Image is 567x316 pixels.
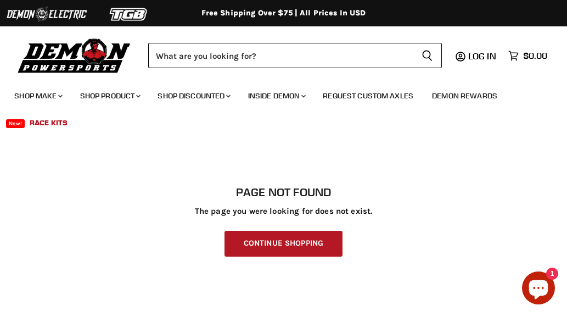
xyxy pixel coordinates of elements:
[503,48,553,64] a: $0.00
[148,43,442,68] form: Product
[149,85,237,107] a: Shop Discounted
[14,36,134,75] img: Demon Powersports
[88,4,170,25] img: TGB Logo 2
[6,119,25,128] span: New!
[463,51,503,61] a: Log in
[240,85,313,107] a: Inside Demon
[14,207,553,216] p: The page you were looking for does not exist.
[424,85,506,107] a: Demon Rewards
[523,51,547,61] span: $0.00
[21,112,76,134] a: Race Kits
[6,85,69,107] a: Shop Make
[14,186,553,199] h1: Page not found
[148,43,413,68] input: Search
[413,43,442,68] button: Search
[468,51,496,62] span: Log in
[6,80,544,134] ul: Main menu
[224,231,343,257] a: Continue Shopping
[5,4,88,25] img: Demon Electric Logo 2
[519,271,558,307] inbox-online-store-chat: Shopify online store chat
[315,85,422,107] a: Request Custom Axles
[72,85,148,107] a: Shop Product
